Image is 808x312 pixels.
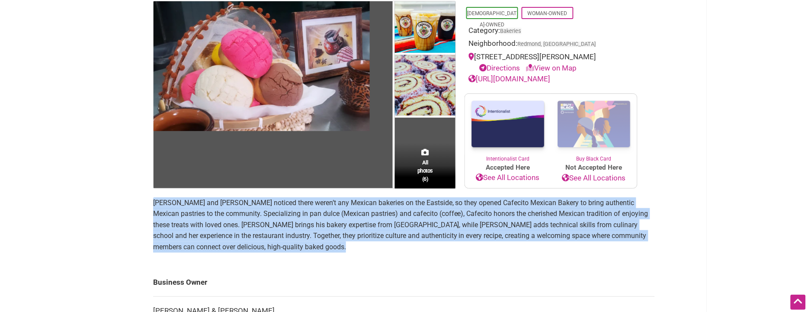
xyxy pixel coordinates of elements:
[153,268,655,297] td: Business Owner
[528,10,568,16] a: Woman-Owned
[465,94,551,155] img: Intentionalist Card
[469,38,633,51] div: Neighborhood:
[480,64,520,72] a: Directions
[153,197,655,253] p: [PERSON_NAME] and [PERSON_NAME] noticed there weren’t any Mexican bakeries on the Eastside, so th...
[526,64,577,72] a: View on Map
[500,28,522,34] a: Bakeries
[465,163,551,173] span: Accepted Here
[518,42,596,47] span: Redmond, [GEOGRAPHIC_DATA]
[465,94,551,163] a: Intentionalist Card
[395,55,455,118] img: Cafecito Mexican Bakery
[154,1,370,131] img: Cafecito Mexican Bakery
[551,163,637,173] span: Not Accepted Here
[468,10,517,28] a: [DEMOGRAPHIC_DATA]-Owned
[551,94,637,155] img: Buy Black Card
[551,94,637,163] a: Buy Black Card
[791,295,806,310] div: Scroll Back to Top
[417,158,433,183] span: All photos (6)
[469,25,633,39] div: Category:
[465,172,551,183] a: See All Locations
[551,173,637,184] a: See All Locations
[469,74,551,83] a: [URL][DOMAIN_NAME]
[395,1,455,55] img: Cafecito Mexican Bakery
[469,51,633,74] div: [STREET_ADDRESS][PERSON_NAME]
